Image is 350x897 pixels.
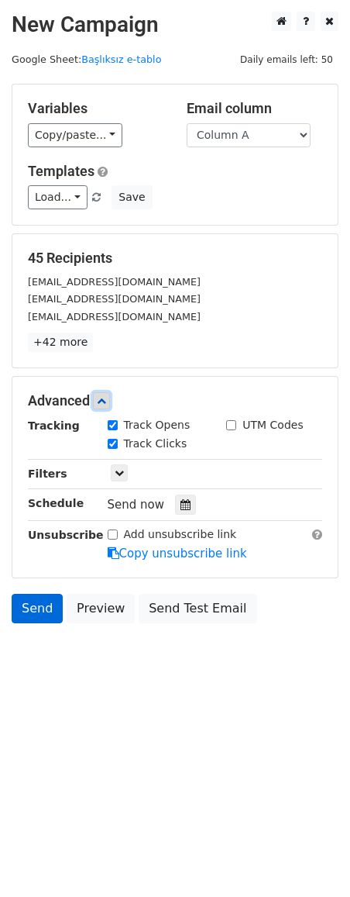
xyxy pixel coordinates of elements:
span: Daily emails left: 50 [235,51,338,68]
a: Copy unsubscribe link [108,547,247,561]
span: Send now [108,498,165,512]
label: UTM Codes [242,417,303,433]
h5: 45 Recipients [28,250,322,267]
h2: New Campaign [12,12,338,38]
strong: Schedule [28,497,84,509]
h5: Email column [187,100,322,117]
label: Add unsubscribe link [124,526,237,543]
a: Preview [67,594,135,623]
a: Templates [28,163,94,179]
h5: Advanced [28,392,322,409]
strong: Unsubscribe [28,529,104,541]
small: [EMAIL_ADDRESS][DOMAIN_NAME] [28,293,201,305]
iframe: Chat Widget [273,823,350,897]
label: Track Opens [124,417,190,433]
strong: Filters [28,467,67,480]
a: +42 more [28,333,93,352]
small: [EMAIL_ADDRESS][DOMAIN_NAME] [28,311,201,323]
label: Track Clicks [124,436,187,452]
a: Copy/paste... [28,123,122,147]
small: [EMAIL_ADDRESS][DOMAIN_NAME] [28,276,201,288]
a: Başlıksız e-tablo [81,53,161,65]
button: Save [112,185,152,209]
h5: Variables [28,100,163,117]
a: Send [12,594,63,623]
a: Send Test Email [139,594,256,623]
small: Google Sheet: [12,53,161,65]
a: Load... [28,185,87,209]
strong: Tracking [28,419,80,432]
a: Daily emails left: 50 [235,53,338,65]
